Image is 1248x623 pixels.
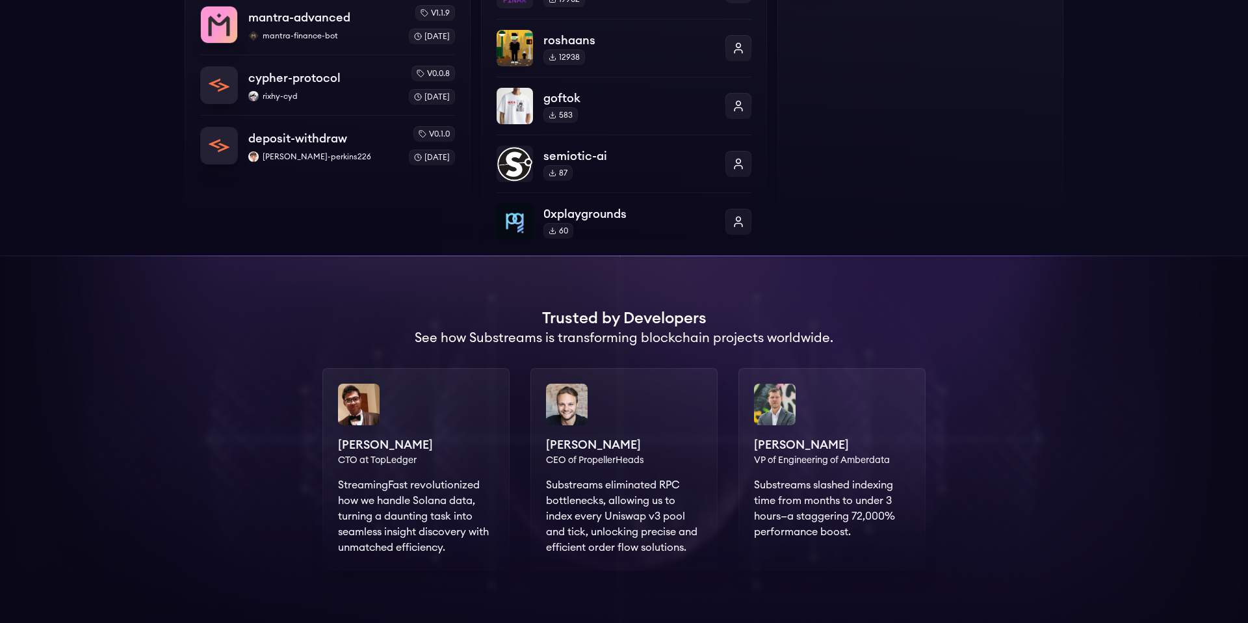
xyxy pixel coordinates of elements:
h1: Trusted by Developers [542,308,707,329]
div: [DATE] [409,150,455,165]
p: semiotic-ai [543,147,715,165]
a: 0xplaygrounds0xplaygrounds60 [497,192,751,240]
img: mantra-finance-bot [248,31,259,41]
img: semiotic-ai [497,146,533,182]
div: v0.1.0 [413,126,455,142]
img: cypher-protocol [201,67,237,103]
p: 0xplaygrounds [543,205,715,223]
p: goftok [543,89,715,107]
img: roshaans [497,30,533,66]
p: rixhy-cyd [248,91,398,101]
div: [DATE] [409,29,455,44]
img: victor-perkins226 [248,152,259,162]
a: roshaansroshaans12938 [497,19,751,77]
p: mantra-advanced [248,8,350,27]
div: 12938 [543,49,585,65]
img: deposit-withdraw [201,127,237,164]
p: [PERSON_NAME]-perkins226 [248,152,398,162]
p: mantra-finance-bot [248,31,398,41]
h2: See how Substreams is transforming blockchain projects worldwide. [415,329,833,347]
img: goftok [497,88,533,124]
div: [DATE] [409,89,455,105]
img: rixhy-cyd [248,91,259,101]
div: 583 [543,107,578,123]
div: 87 [543,165,573,181]
img: 0xplaygrounds [497,204,533,240]
a: deposit-withdrawdeposit-withdrawvictor-perkins226[PERSON_NAME]-perkins226v0.1.0[DATE] [200,115,455,165]
div: v1.1.9 [415,5,455,21]
p: cypher-protocol [248,69,341,87]
p: roshaans [543,31,715,49]
div: 60 [543,223,573,239]
a: semiotic-aisemiotic-ai87 [497,135,751,192]
a: cypher-protocolcypher-protocolrixhy-cydrixhy-cydv0.0.8[DATE] [200,55,455,115]
img: mantra-advanced [201,7,237,43]
div: v0.0.8 [411,66,455,81]
p: deposit-withdraw [248,129,347,148]
a: goftokgoftok583 [497,77,751,135]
